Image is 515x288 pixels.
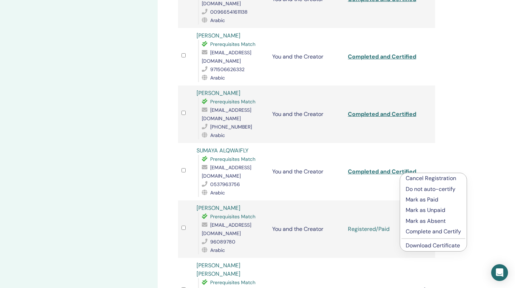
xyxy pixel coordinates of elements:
a: Completed and Certified [348,53,416,60]
span: Prerequisites Match [210,41,255,47]
a: Completed and Certified [348,110,416,118]
a: [PERSON_NAME] [PERSON_NAME] [197,262,240,277]
span: 971506626332 [210,66,245,73]
span: 0537963756 [210,181,240,187]
p: Do not auto-certify [406,185,461,193]
span: [EMAIL_ADDRESS][DOMAIN_NAME] [202,222,251,236]
span: Prerequisites Match [210,279,255,286]
span: Arabic [210,247,225,253]
span: Arabic [210,190,225,196]
div: Open Intercom Messenger [491,264,508,281]
a: [PERSON_NAME] [197,89,240,97]
a: SUMAYA ALQWAIFLY [197,147,248,154]
p: Mark as Absent [406,217,461,225]
span: Prerequisites Match [210,213,255,220]
span: Prerequisites Match [210,156,255,162]
span: [EMAIL_ADDRESS][DOMAIN_NAME] [202,164,251,179]
p: Mark as Unpaid [406,206,461,214]
a: [PERSON_NAME] [197,204,240,212]
span: [PHONE_NUMBER] [210,124,252,130]
a: Download Certificate [406,242,460,249]
a: [PERSON_NAME] [197,32,240,39]
p: Complete and Certify [406,227,461,236]
td: You and the Creator [269,85,344,143]
p: Mark as Paid [406,196,461,204]
td: You and the Creator [269,28,344,85]
span: 00966541611138 [210,9,248,15]
td: You and the Creator [269,200,344,258]
span: 96089780 [210,239,235,245]
span: Arabic [210,132,225,138]
span: Arabic [210,17,225,23]
span: Arabic [210,75,225,81]
td: You and the Creator [269,143,344,200]
a: Completed and Certified [348,168,416,175]
p: Cancel Registration [406,174,461,183]
span: Prerequisites Match [210,98,255,105]
span: [EMAIL_ADDRESS][DOMAIN_NAME] [202,49,251,64]
span: [EMAIL_ADDRESS][DOMAIN_NAME] [202,107,251,122]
